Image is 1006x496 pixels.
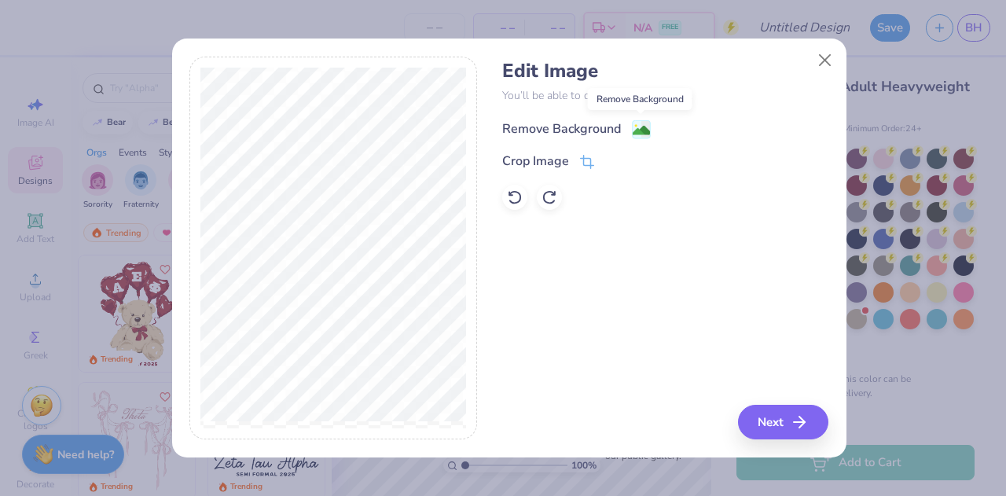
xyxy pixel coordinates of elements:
button: Close [810,46,839,75]
div: Remove Background [502,119,621,138]
p: You’ll be able to do all of this later too. [502,87,828,104]
h4: Edit Image [502,60,828,83]
div: Remove Background [588,88,692,110]
button: Next [738,405,828,439]
div: Crop Image [502,152,569,171]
